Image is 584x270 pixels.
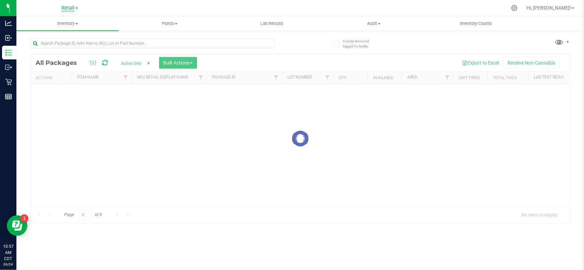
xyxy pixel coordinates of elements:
p: 09/24 [3,262,13,267]
a: Audit [323,16,425,31]
span: Include items not tagged for facility [343,39,377,49]
iframe: Resource center [7,215,27,236]
span: Hi, [PERSON_NAME]! [527,5,571,11]
input: Search Package ID, Item Name, SKU, Lot or Part Number... [30,38,275,48]
span: Inventory Counts [451,20,502,27]
a: Inventory Counts [425,16,527,31]
span: Retail [62,5,75,11]
inline-svg: Reports [5,93,12,100]
span: Inventory [16,20,119,27]
span: Audit [323,20,425,27]
span: Lab Results [251,20,293,27]
inline-svg: Retail [5,79,12,85]
inline-svg: Inventory [5,49,12,56]
div: Manage settings [510,5,519,11]
span: Plants [119,20,221,27]
a: Inventory [16,16,119,31]
a: Lab Results [221,16,323,31]
iframe: Resource center unread badge [20,214,28,223]
a: Plants [119,16,221,31]
inline-svg: Outbound [5,64,12,71]
inline-svg: Analytics [5,20,12,27]
inline-svg: Inbound [5,34,12,41]
p: 10:57 AM CDT [3,243,13,262]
